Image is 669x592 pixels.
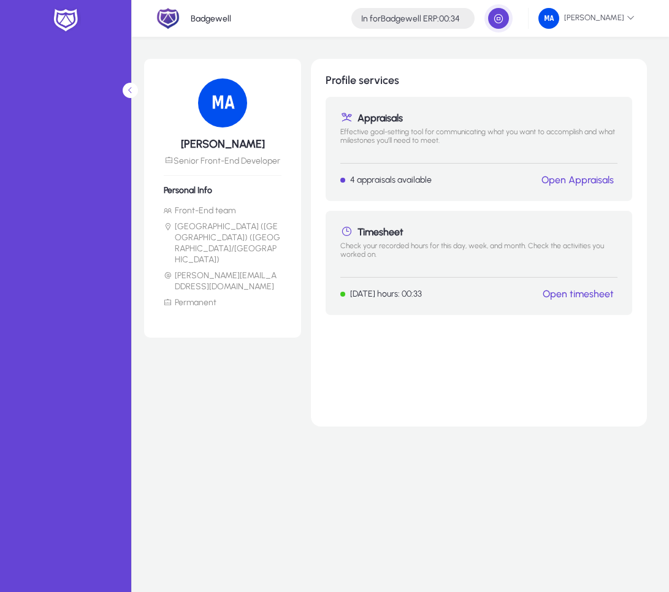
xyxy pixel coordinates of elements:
p: Badgewell [191,13,231,24]
p: [DATE] hours: 00:33 [350,289,422,299]
li: [PERSON_NAME][EMAIL_ADDRESS][DOMAIN_NAME] [164,270,281,292]
img: 34.png [198,78,247,127]
img: 34.png [538,8,559,29]
h5: [PERSON_NAME] [164,137,281,151]
img: white-logo.png [50,7,81,33]
span: : [437,13,439,24]
h1: Appraisals [340,112,617,124]
h6: Personal Info [164,185,281,195]
p: Senior Front-End Developer [164,156,281,166]
button: [PERSON_NAME] [529,7,644,29]
h1: Profile services [326,74,632,87]
button: Open Appraisals [538,173,617,186]
p: Effective goal-setting tool for communicating what you want to accomplish and what milestones you... [340,127,617,153]
li: [GEOGRAPHIC_DATA] ([GEOGRAPHIC_DATA]) ([GEOGRAPHIC_DATA]/[GEOGRAPHIC_DATA]) [164,221,281,265]
img: 2.png [156,7,180,30]
button: Open timesheet [539,287,617,300]
h1: Timesheet [340,226,617,238]
p: 4 appraisals available [350,175,432,185]
p: Check your recorded hours for this day, week, and month. Check the activities you worked on. [340,241,617,267]
span: 00:34 [439,13,460,24]
span: [PERSON_NAME] [538,8,635,29]
span: In for [361,13,381,24]
li: Permanent [164,297,281,308]
li: Front-End team [164,205,281,216]
a: Open Appraisals [541,174,614,186]
a: Open timesheet [543,288,614,300]
h4: Badgewell ERP [361,13,460,24]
